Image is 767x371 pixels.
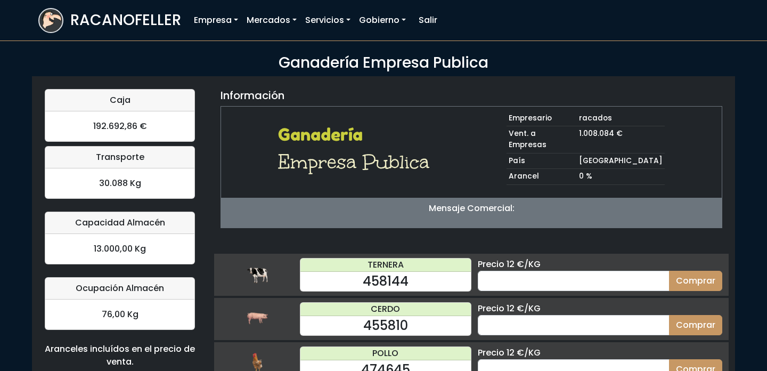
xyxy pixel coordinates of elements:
div: 30.088 Kg [45,168,194,198]
div: Precio 12 €/KG [478,346,722,359]
button: Comprar [669,315,722,335]
h5: Información [221,89,284,102]
td: Vent. a Empresas [507,126,577,153]
td: 0 % [577,169,665,185]
div: Precio 12 €/KG [478,302,722,315]
div: 13.000,00 Kg [45,234,194,264]
button: Comprar [669,271,722,291]
img: ternera.png [247,264,268,285]
h3: Ganadería Empresa Publica [38,54,729,72]
div: Aranceles incluídos en el precio de venta. [45,343,195,368]
div: CERDO [300,303,471,316]
a: RACANOFELLER [38,5,181,36]
a: Mercados [242,10,301,31]
div: 455810 [300,316,471,335]
div: Capacidad Almacén [45,212,194,234]
h2: Ganadería [278,125,436,145]
div: Caja [45,90,194,111]
a: Gobierno [355,10,410,31]
img: logoracarojo.png [39,9,62,29]
td: Arancel [507,169,577,185]
td: Empresario [507,111,577,126]
td: racados [577,111,665,126]
div: Transporte [45,147,194,168]
td: País [507,153,577,169]
td: [GEOGRAPHIC_DATA] [577,153,665,169]
div: Precio 12 €/KG [478,258,722,271]
div: POLLO [300,347,471,360]
a: Empresa [190,10,242,31]
div: TERNERA [300,259,471,272]
a: Servicios [301,10,355,31]
td: 1.008.084 € [577,126,665,153]
p: Mensaje Comercial: [221,202,722,215]
div: Ocupación Almacén [45,278,194,300]
img: cerdo.png [247,308,268,329]
a: Salir [414,10,442,31]
h1: Empresa Publica [278,149,436,175]
div: 192.692,86 € [45,111,194,141]
div: 76,00 Kg [45,300,194,329]
h3: RACANOFELLER [70,11,181,29]
div: 458144 [300,272,471,291]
